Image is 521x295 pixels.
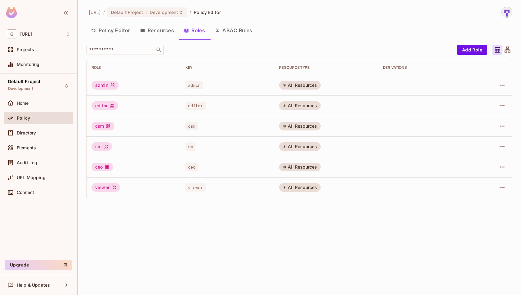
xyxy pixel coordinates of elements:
span: Elements [17,145,36,150]
span: Connect [17,190,34,195]
div: All Resources [279,122,321,130]
img: SReyMgAAAABJRU5ErkJggg== [6,7,17,18]
div: All Resources [279,142,321,151]
span: the active workspace [89,9,101,15]
li: / [103,9,105,15]
div: admin [91,81,119,90]
button: Resources [135,23,179,38]
span: Projects [17,47,34,52]
div: editor [91,101,118,110]
span: Policy Editor [194,9,221,15]
button: Policy Editor [86,23,135,38]
span: viewer [185,183,206,192]
button: ABAC Rules [210,23,257,38]
button: Add Role [457,45,487,55]
span: Home [17,101,29,106]
div: viewer [91,183,120,192]
span: : [145,10,148,15]
div: All Resources [279,183,321,192]
div: All Resources [279,81,321,90]
li: / [189,9,191,15]
span: Directory [17,130,36,135]
button: Roles [179,23,210,38]
span: csm [185,122,198,130]
div: Derivations [383,65,467,70]
span: Monitoring [17,62,40,67]
div: All Resources [279,101,321,110]
div: RESOURCE TYPE [279,65,373,70]
span: Help & Updates [17,283,50,288]
div: Role [91,65,176,70]
span: admin [185,81,203,89]
div: All Resources [279,163,321,171]
span: Development [8,86,33,91]
div: Key [185,65,269,70]
span: Audit Log [17,160,37,165]
span: G [7,29,17,38]
span: Development [150,9,178,15]
button: Upgrade [5,260,72,270]
div: sm [91,142,112,151]
span: ceo [185,163,198,171]
span: sm [185,143,195,151]
span: Policy [17,116,30,121]
span: URL Mapping [17,175,46,180]
img: sharmila@genworx.ai [502,7,512,17]
div: ceo [91,163,113,171]
div: csm [91,122,114,130]
span: editor [185,102,206,110]
span: Workspace: genworx.ai [20,32,32,37]
span: Default Project [111,9,143,15]
span: Default Project [8,79,40,84]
